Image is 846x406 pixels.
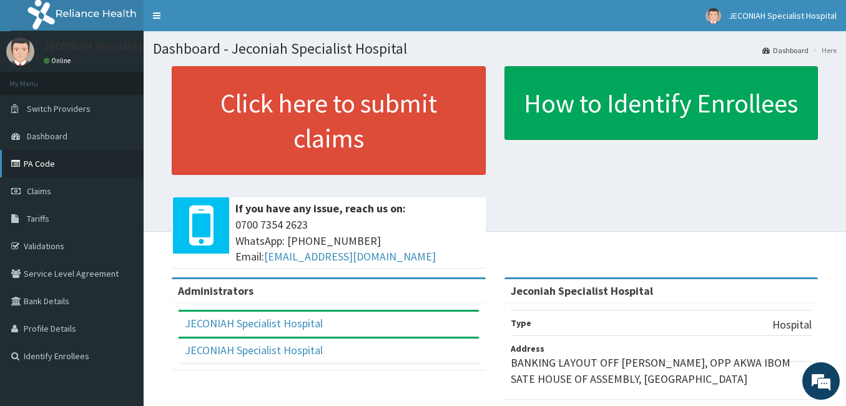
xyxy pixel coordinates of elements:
img: User Image [6,37,34,66]
a: JECONIAH Specialist Hospital [185,343,323,357]
span: Switch Providers [27,103,91,114]
b: Type [511,317,531,329]
h1: Dashboard - Jeconiah Specialist Hospital [153,41,837,57]
strong: Jeconiah Specialist Hospital [511,284,653,298]
a: Online [44,56,74,65]
a: Dashboard [762,45,809,56]
b: Address [511,343,544,354]
b: Administrators [178,284,253,298]
b: If you have any issue, reach us on: [235,201,406,215]
span: Claims [27,186,51,197]
span: JECONIAH Specialist Hospital [729,10,837,21]
a: How to Identify Enrollees [504,66,819,140]
span: 0700 7354 2623 WhatsApp: [PHONE_NUMBER] Email: [235,217,480,265]
p: JECONIAH Specialist Hospital [44,41,187,52]
span: Tariffs [27,213,49,224]
img: User Image [706,8,721,24]
a: JECONIAH Specialist Hospital [185,316,323,330]
p: Hospital [772,317,812,333]
a: Click here to submit claims [172,66,486,175]
a: [EMAIL_ADDRESS][DOMAIN_NAME] [264,249,436,264]
li: Here [810,45,837,56]
p: BANKING LAYOUT OFF [PERSON_NAME], OPP AKWA IBOM SATE HOUSE OF ASSEMBLY, [GEOGRAPHIC_DATA] [511,355,812,387]
span: Dashboard [27,131,67,142]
